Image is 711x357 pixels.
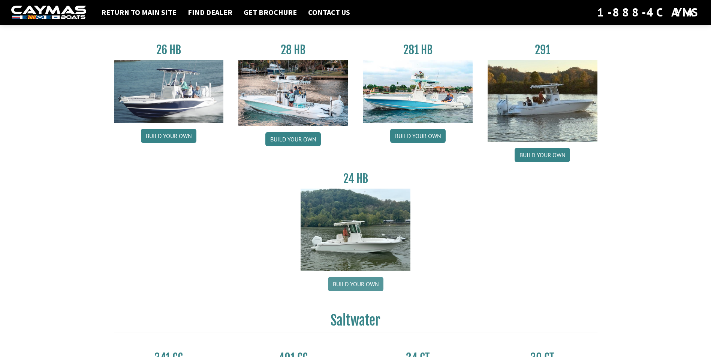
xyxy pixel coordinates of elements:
a: Return to main site [97,7,180,17]
img: 24_HB_thumbnail.jpg [301,189,410,271]
a: Build your own [265,132,321,146]
h3: 24 HB [301,172,410,186]
a: Build your own [141,129,196,143]
img: 26_new_photo_resized.jpg [114,60,224,123]
a: Build your own [390,129,446,143]
a: Build your own [328,277,383,291]
h3: 28 HB [238,43,348,57]
h2: Saltwater [114,312,597,333]
a: Get Brochure [240,7,301,17]
h3: 281 HB [363,43,473,57]
a: Contact Us [304,7,354,17]
img: white-logo-c9c8dbefe5ff5ceceb0f0178aa75bf4bb51f6bca0971e226c86eb53dfe498488.png [11,6,86,19]
h3: 291 [488,43,597,57]
img: 28-hb-twin.jpg [363,60,473,123]
a: Find Dealer [184,7,236,17]
img: 291_Thumbnail.jpg [488,60,597,142]
h3: 26 HB [114,43,224,57]
a: Build your own [515,148,570,162]
img: 28_hb_thumbnail_for_caymas_connect.jpg [238,60,348,126]
div: 1-888-4CAYMAS [597,4,700,21]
